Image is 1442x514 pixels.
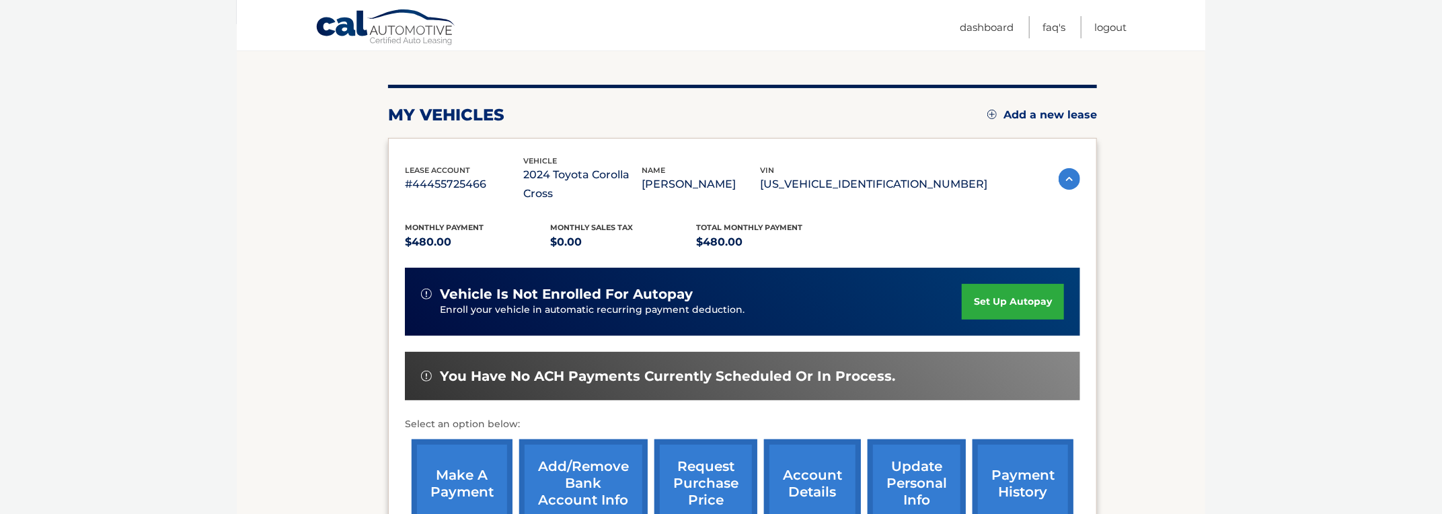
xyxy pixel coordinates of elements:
[405,166,470,175] span: lease account
[440,368,895,385] span: You have no ACH payments currently scheduled or in process.
[405,175,523,194] p: #44455725466
[551,223,634,232] span: Monthly sales Tax
[440,303,962,318] p: Enroll your vehicle in automatic recurring payment deduction.
[987,108,1097,122] a: Add a new lease
[696,233,842,252] p: $480.00
[642,166,665,175] span: name
[405,233,551,252] p: $480.00
[642,175,760,194] p: [PERSON_NAME]
[760,166,774,175] span: vin
[421,371,432,381] img: alert-white.svg
[315,9,457,48] a: Cal Automotive
[1042,16,1065,38] a: FAQ's
[405,223,484,232] span: Monthly Payment
[440,286,693,303] span: vehicle is not enrolled for autopay
[760,175,987,194] p: [US_VEHICLE_IDENTIFICATION_NUMBER]
[405,416,1080,433] p: Select an option below:
[421,289,432,299] img: alert-white.svg
[696,223,802,232] span: Total Monthly Payment
[1094,16,1127,38] a: Logout
[1059,168,1080,190] img: accordion-active.svg
[962,284,1064,320] a: set up autopay
[987,110,997,119] img: add.svg
[523,156,557,166] span: vehicle
[960,16,1014,38] a: Dashboard
[551,233,697,252] p: $0.00
[523,166,642,203] p: 2024 Toyota Corolla Cross
[388,105,504,125] h2: my vehicles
